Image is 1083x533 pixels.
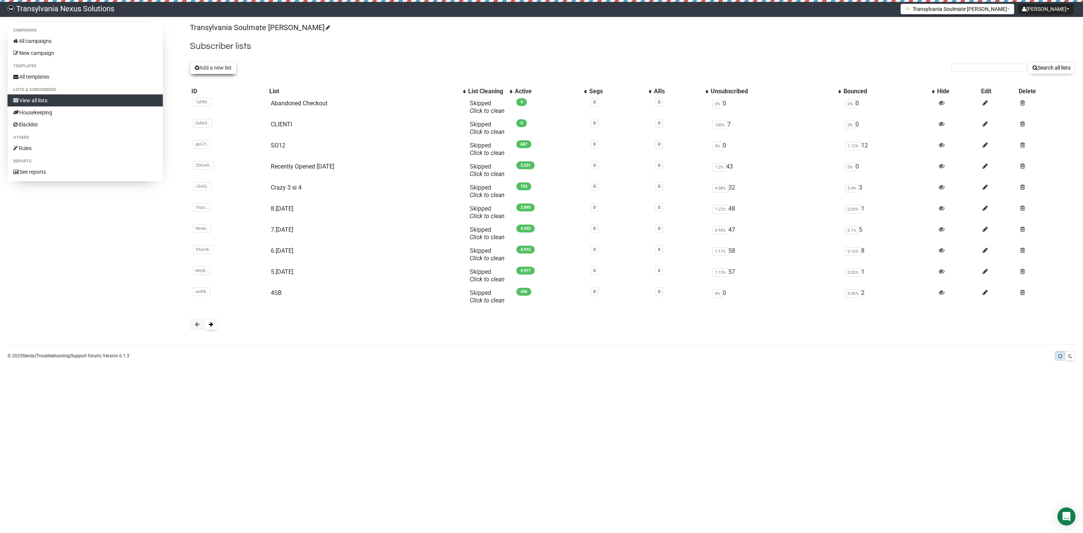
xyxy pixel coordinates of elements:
[845,142,861,150] span: 1.72%
[709,97,842,118] td: 0
[516,246,535,254] span: 4,915
[842,244,936,265] td: 8
[712,142,723,150] span: 0%
[712,205,728,214] span: 1.22%
[470,255,505,262] a: Click to clean
[470,276,505,283] a: Click to clean
[593,289,596,294] a: 0
[470,107,505,114] a: Click to clean
[709,265,842,286] td: 57
[658,142,660,147] a: 0
[593,142,596,147] a: 0
[845,247,861,256] span: 0.16%
[981,88,1016,95] div: Edit
[937,88,978,95] div: Hide
[516,140,531,148] span: 687
[842,139,936,160] td: 12
[271,121,292,128] a: CLIENTI
[654,88,702,95] div: ARs
[712,289,723,298] span: 0%
[842,223,936,244] td: 5
[1017,86,1075,97] th: Delete: No sort applied, sorting is disabled
[470,226,505,241] span: Skipped
[470,170,505,178] a: Click to clean
[658,100,660,105] a: 0
[36,353,70,358] a: Troubleshooting
[709,181,842,202] td: 32
[193,182,212,191] span: cSaOj..
[712,121,727,129] span: 100%
[845,205,861,214] span: 0.03%
[593,226,596,231] a: 0
[470,121,505,135] span: Skipped
[193,119,212,128] span: DvRe5..
[190,61,237,74] button: Add a new list
[193,161,214,170] span: 2QKwO..
[593,205,596,210] a: 0
[193,203,210,212] span: 7lszc..
[593,184,596,189] a: 0
[980,86,1017,97] th: Edit: No sort applied, sorting is disabled
[8,133,163,142] li: Others
[190,23,329,32] a: Transylvania Soulmate [PERSON_NAME]
[470,247,505,262] span: Skipped
[470,268,505,283] span: Skipped
[271,205,293,212] a: 8.[DATE]
[709,202,842,223] td: 48
[901,4,1014,14] button: Transylvania Soulmate [PERSON_NAME]
[516,203,535,211] span: 3,895
[515,88,580,95] div: Active
[470,234,505,241] a: Click to clean
[709,244,842,265] td: 58
[8,26,163,35] li: Campaigns
[470,128,505,135] a: Click to clean
[842,97,936,118] td: 0
[842,86,936,97] th: Bounced: No sort applied, activate to apply an ascending sort
[8,47,163,59] a: New campaign
[191,88,266,95] div: ID
[516,98,527,106] span: 4
[8,71,163,83] a: All templates
[516,182,531,190] span: 753
[468,88,506,95] div: List Cleaning
[470,191,505,199] a: Click to clean
[1018,4,1074,14] button: [PERSON_NAME]
[845,184,859,193] span: 0.4%
[842,286,936,307] td: 2
[1019,88,1074,95] div: Delete
[658,226,660,231] a: 0
[71,353,100,358] a: Support forum
[845,226,859,235] span: 0.1%
[8,35,163,47] a: All campaigns
[271,163,334,170] a: Recently Opened [DATE]
[269,88,460,95] div: List
[658,121,660,126] a: 0
[1028,61,1075,74] button: Search all lists
[709,160,842,181] td: 43
[190,39,1075,53] h2: Subscriber lists
[8,352,129,360] p: © 2025 | | | Version 6.1.3
[652,86,710,97] th: ARs: No sort applied, activate to apply an ascending sort
[712,226,728,235] span: 0.95%
[8,166,163,178] a: See reports
[271,268,293,275] a: 5.[DATE]
[271,247,293,254] a: 6.[DATE]
[271,184,302,191] a: Crazy 3 si 4
[193,266,210,275] span: bthjB..
[190,86,267,97] th: ID: No sort applied, sorting is disabled
[8,5,14,12] img: 586cc6b7d8bc403f0c61b981d947c989
[709,223,842,244] td: 47
[271,142,285,149] a: SO12
[658,268,660,273] a: 0
[845,121,855,129] span: 0%
[8,118,163,131] a: Blacklist
[516,267,535,275] span: 4,917
[593,121,596,126] a: 0
[470,205,505,220] span: Skipped
[593,100,596,105] a: 0
[658,163,660,168] a: 0
[588,86,652,97] th: Segs: No sort applied, activate to apply an ascending sort
[658,184,660,189] a: 0
[905,6,911,12] img: 1.png
[936,86,980,97] th: Hide: No sort applied, sorting is disabled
